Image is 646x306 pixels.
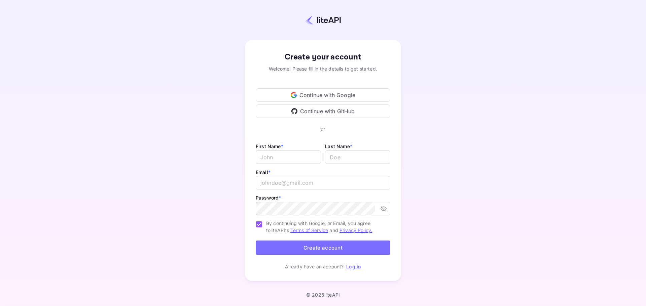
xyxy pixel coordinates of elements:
[256,241,390,255] button: Create account
[256,65,390,72] div: Welcome! Please fill in the details to get started.
[256,104,390,118] div: Continue with GitHub
[290,227,328,233] a: Terms of Service
[266,220,385,234] span: By continuing with Google, or Email, you agree to liteAPI's and
[305,15,341,25] img: liteapi
[378,203,390,215] button: toggle password visibility
[256,169,271,175] label: Email
[339,227,372,233] a: Privacy Policy.
[256,51,390,63] div: Create your account
[256,150,321,164] input: John
[325,143,352,149] label: Last Name
[306,292,340,298] p: © 2025 liteAPI
[346,264,361,269] a: Log in
[256,176,390,189] input: johndoe@gmail.com
[256,88,390,102] div: Continue with Google
[325,150,390,164] input: Doe
[256,143,283,149] label: First Name
[285,263,344,270] p: Already have an account?
[256,195,281,201] label: Password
